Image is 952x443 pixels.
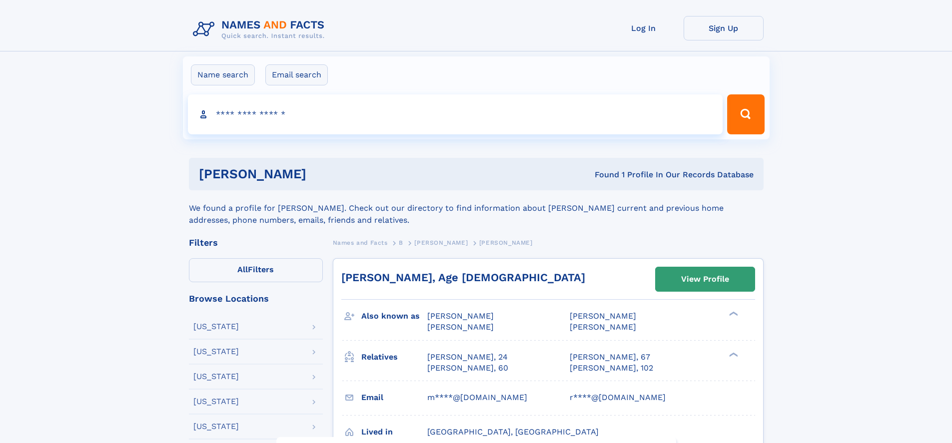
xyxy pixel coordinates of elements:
[727,311,739,317] div: ❯
[361,424,427,441] h3: Lived in
[414,236,468,249] a: [PERSON_NAME]
[361,308,427,325] h3: Also known as
[570,322,636,332] span: [PERSON_NAME]
[265,64,328,85] label: Email search
[193,423,239,431] div: [US_STATE]
[333,236,388,249] a: Names and Facts
[427,352,508,363] a: [PERSON_NAME], 24
[427,322,494,332] span: [PERSON_NAME]
[189,16,333,43] img: Logo Names and Facts
[193,398,239,406] div: [US_STATE]
[193,323,239,331] div: [US_STATE]
[361,349,427,366] h3: Relatives
[570,352,650,363] a: [PERSON_NAME], 67
[570,311,636,321] span: [PERSON_NAME]
[193,373,239,381] div: [US_STATE]
[188,94,723,134] input: search input
[604,16,684,40] a: Log In
[479,239,533,246] span: [PERSON_NAME]
[189,294,323,303] div: Browse Locations
[656,267,755,291] a: View Profile
[681,268,729,291] div: View Profile
[199,168,451,180] h1: [PERSON_NAME]
[399,239,403,246] span: B
[427,427,599,437] span: [GEOGRAPHIC_DATA], [GEOGRAPHIC_DATA]
[450,169,754,180] div: Found 1 Profile In Our Records Database
[193,348,239,356] div: [US_STATE]
[399,236,403,249] a: B
[189,258,323,282] label: Filters
[191,64,255,85] label: Name search
[361,389,427,406] h3: Email
[189,190,764,226] div: We found a profile for [PERSON_NAME]. Check out our directory to find information about [PERSON_N...
[237,265,248,274] span: All
[727,351,739,358] div: ❯
[427,363,508,374] a: [PERSON_NAME], 60
[189,238,323,247] div: Filters
[727,94,764,134] button: Search Button
[570,363,653,374] a: [PERSON_NAME], 102
[427,311,494,321] span: [PERSON_NAME]
[684,16,764,40] a: Sign Up
[341,271,585,284] a: [PERSON_NAME], Age [DEMOGRAPHIC_DATA]
[414,239,468,246] span: [PERSON_NAME]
